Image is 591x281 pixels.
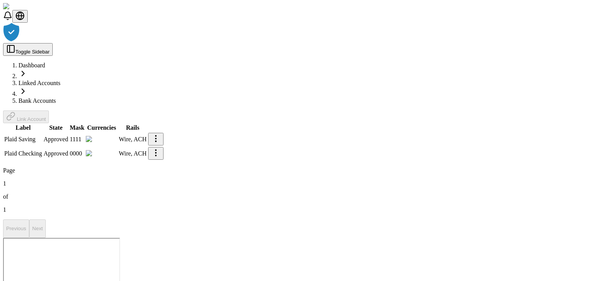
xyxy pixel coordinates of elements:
p: Previous [6,226,26,231]
span: Link Account [17,116,46,122]
th: Mask [69,124,85,132]
img: US Dollar [86,150,117,157]
button: Toggle Sidebar [3,43,53,56]
button: Next [29,219,46,238]
th: Label [4,124,42,132]
p: 1 [3,180,588,187]
p: of [3,193,588,200]
p: Page [3,167,588,174]
img: ShieldPay Logo [3,3,49,10]
div: Wire, ACH [119,150,147,157]
a: Dashboard [18,62,45,69]
div: Approved [43,150,68,157]
td: Plaid Checking [4,147,42,160]
td: Plaid Saving [4,132,42,146]
p: Next [32,226,43,231]
a: Bank Accounts [18,97,56,104]
span: Toggle Sidebar [15,49,50,55]
td: 0000 [69,147,85,160]
div: Approved [43,136,68,143]
th: State [43,124,68,132]
a: Linked Accounts [18,80,60,86]
button: Previous [3,219,29,238]
th: Rails [119,124,147,132]
nav: breadcrumb [3,62,588,104]
th: Currencies [85,124,117,132]
td: 1111 [69,132,85,146]
p: 1 [3,206,588,213]
button: Link Account [3,110,49,123]
img: US Dollar [86,136,117,143]
div: Wire, ACH [119,136,147,143]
